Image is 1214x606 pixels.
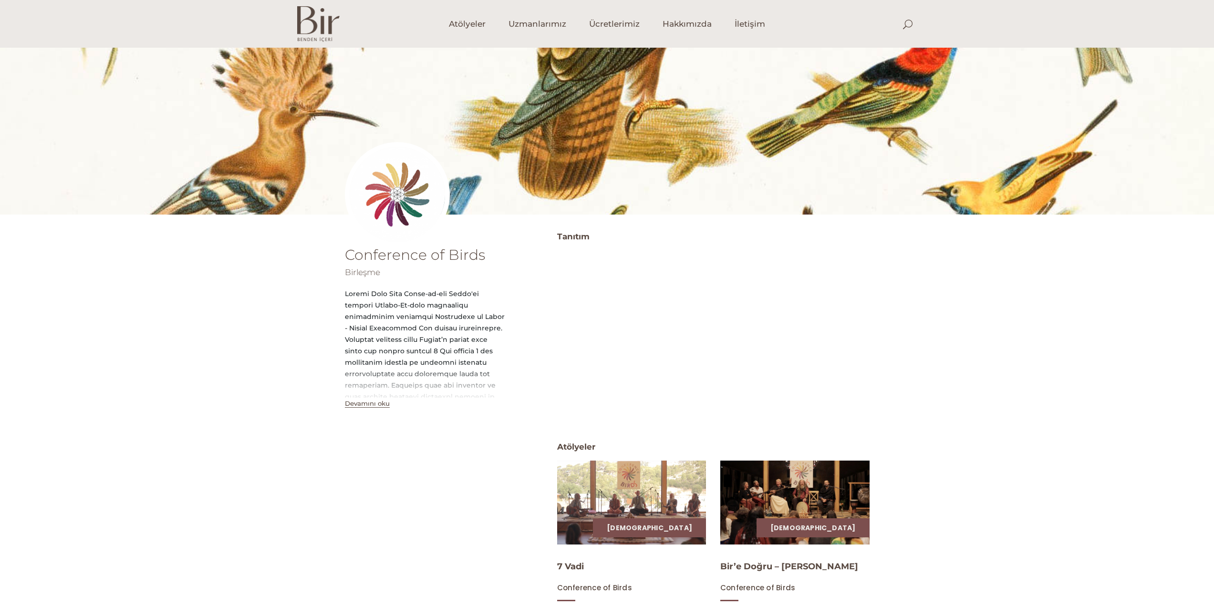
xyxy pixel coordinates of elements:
span: Hakkımızda [663,19,712,30]
img: 279648387_5653430691351817_6685829811216236910_n-300x300.jpeg [345,142,450,247]
h3: Tanıtım [557,229,870,244]
span: Uzmanlarımız [508,19,566,30]
button: Devamını oku [345,400,390,408]
a: 7 Vadi [557,561,584,572]
span: Atölyeler [557,425,595,454]
a: Conference of Birds [557,583,632,592]
a: [DEMOGRAPHIC_DATA] [607,523,692,533]
h1: Conference of Birds [345,248,505,262]
span: Birleşme [345,267,380,277]
span: Conference of Birds [720,583,795,593]
a: [DEMOGRAPHIC_DATA] [770,523,856,533]
span: Atölyeler [449,19,486,30]
a: Bir’e Doğru – [PERSON_NAME] [720,561,858,572]
span: Conference of Birds [557,583,632,593]
span: İletişim [735,19,765,30]
span: Ücretlerimiz [589,19,640,30]
a: Conference of Birds [720,583,795,592]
